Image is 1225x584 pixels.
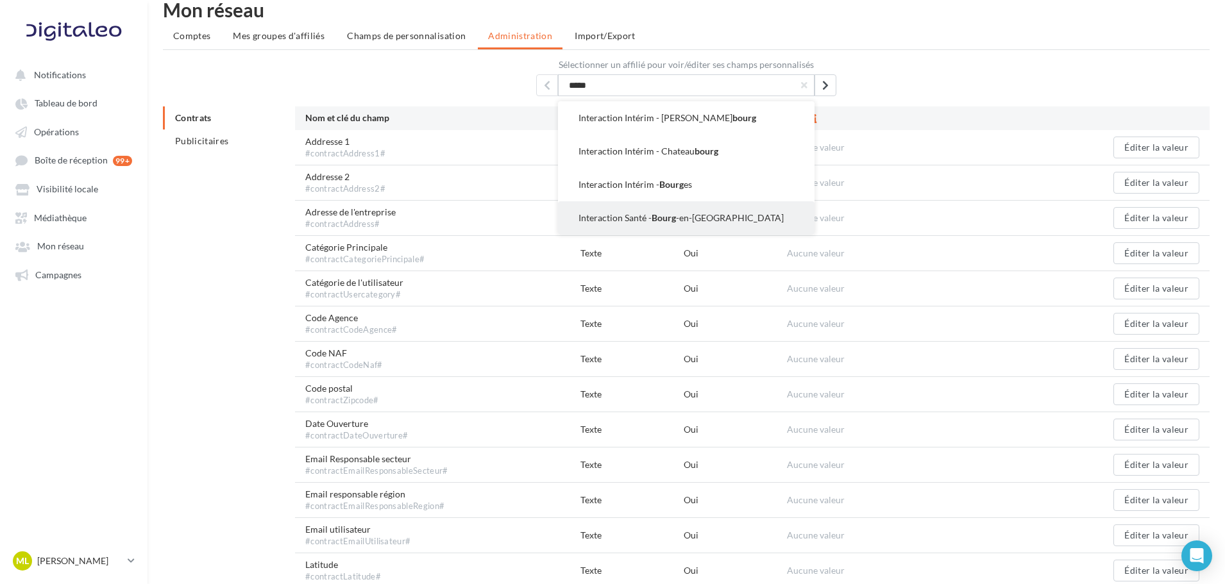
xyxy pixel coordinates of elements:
div: Texte [580,458,684,471]
button: Interaction Intérim - [PERSON_NAME]bourg [558,101,815,135]
button: Éditer la valeur [1113,419,1199,440]
span: Catégorie de l'utilisateur [305,276,403,301]
span: Bourg [652,212,676,223]
span: Médiathèque [34,212,87,223]
button: Éditer la valeur [1113,313,1199,335]
div: Texte [580,247,684,260]
a: Opérations [8,120,140,143]
span: Publicitaires [175,135,229,146]
a: ML [PERSON_NAME] [10,549,137,573]
span: Mon réseau [37,241,84,252]
div: Oui [684,247,787,260]
div: Oui [684,564,787,577]
span: Aucune valeur [787,318,845,329]
span: Tableau de bord [35,98,97,109]
button: Éditer la valeur [1113,560,1199,581]
button: Interaction Santé -Bourg-en-[GEOGRAPHIC_DATA] [558,201,815,235]
button: Éditer la valeur [1113,348,1199,370]
a: Mon réseau [8,234,140,257]
a: Boîte de réception 99+ [8,148,140,172]
div: #contractCodeAgence# [305,324,398,336]
div: Texte [580,388,684,401]
div: #contractUsercategory# [305,289,403,301]
div: Oui [684,388,787,401]
div: Texte [580,282,684,295]
a: Campagnes [8,263,140,286]
button: Éditer la valeur [1113,489,1199,511]
span: Bourg [659,179,684,190]
a: Visibilité locale [8,177,140,200]
span: Interaction Intérim - Chateau [579,146,718,156]
span: Notifications [34,69,86,80]
div: #contractEmailResponsableRegion# [305,501,444,512]
div: #contractDateOuverture# [305,430,408,442]
span: Date Ouverture [305,417,408,442]
div: Nom et clé du champ [305,112,580,125]
span: Interaction Santé - -en-[GEOGRAPHIC_DATA] [579,212,784,223]
span: bourg [695,146,718,156]
span: Opérations [34,126,79,137]
div: Oui [684,353,787,365]
div: #contractCategoriePrincipale# [305,254,425,265]
div: #contractCodeNaf# [305,360,383,371]
span: Aucune valeur [787,247,845,258]
span: Interaction Intérim - es [579,179,692,190]
div: Oui [684,317,787,330]
span: Aucune valeur [787,530,845,540]
span: Email utilisateur [305,523,410,547]
div: Texte [580,529,684,542]
span: Aucune valeur [787,177,845,188]
div: Oui [684,282,787,295]
span: Aucune valeur [787,283,845,294]
span: Interaction Intérim - [PERSON_NAME] [579,112,756,123]
button: Éditer la valeur [1113,524,1199,546]
span: Code Agence [305,312,398,336]
div: Valeur [787,112,1062,125]
button: Notifications [8,63,135,86]
span: Code NAF [305,347,383,371]
div: Open Intercom Messenger [1181,540,1212,571]
p: [PERSON_NAME] [37,555,122,567]
span: Addresse 2 [305,171,385,195]
div: Oui [684,529,787,542]
div: Texte [580,317,684,330]
span: Aucune valeur [787,353,845,364]
span: Campagnes [35,269,81,280]
span: ML [16,555,29,567]
span: Aucune valeur [787,388,845,399]
div: 99+ [113,156,132,166]
span: Comptes [173,30,210,41]
div: #contractEmailResponsableSecteur# [305,465,448,477]
span: Boîte de réception [35,155,108,166]
span: Mes groupes d'affiliés [233,30,325,41]
span: Aucune valeur [787,459,845,470]
span: Code postal [305,382,379,406]
span: Adresse de l'entreprise [305,206,396,230]
span: Aucune valeur [787,424,845,435]
span: Import/Export [575,30,636,41]
button: Éditer la valeur [1113,383,1199,405]
div: Oui [684,423,787,436]
div: Texte [580,564,684,577]
span: Aucune valeur [787,212,845,223]
div: #contractLatitude# [305,571,381,583]
a: Médiathèque [8,206,140,229]
span: Email Responsable secteur [305,453,448,477]
div: #contractAddress2# [305,183,385,195]
button: Éditer la valeur [1113,278,1199,299]
span: Aucune valeur [787,142,845,153]
span: Addresse 1 [305,135,385,160]
span: Latitude [305,558,381,583]
button: Interaction Intérim -Bourges [558,168,815,201]
div: Texte [580,353,684,365]
button: Éditer la valeur [1113,137,1199,158]
div: Texte [580,423,684,436]
button: Éditer la valeur [1113,207,1199,229]
span: bourg [732,112,756,123]
div: #contractAddress# [305,219,396,230]
button: Éditer la valeur [1113,242,1199,264]
span: Catégorie Principale [305,241,425,265]
div: #contractZipcode# [305,395,379,406]
button: Éditer la valeur [1113,172,1199,194]
div: Oui [684,458,787,471]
